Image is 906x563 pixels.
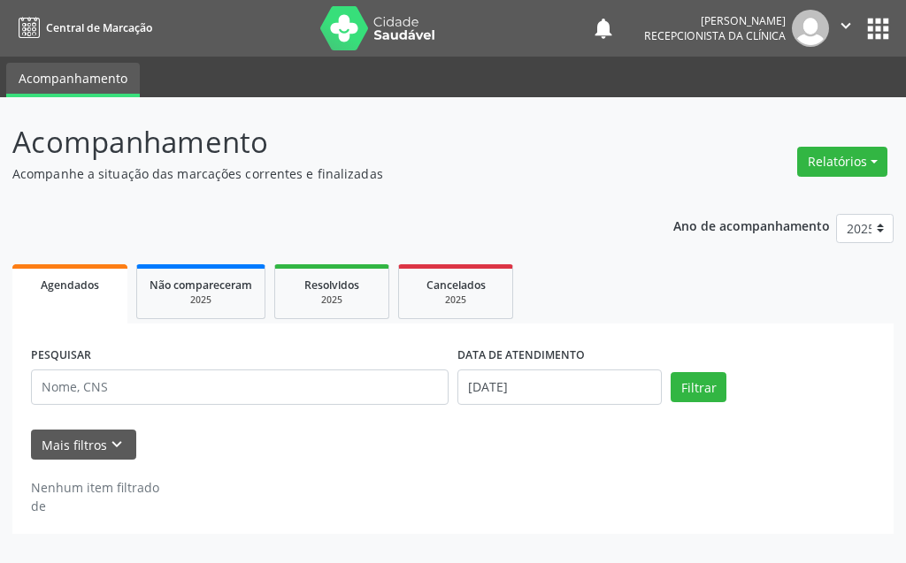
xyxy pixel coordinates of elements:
input: Selecione um intervalo [457,369,662,405]
button: notifications [591,16,616,41]
span: Recepcionista da clínica [644,28,786,43]
div: 2025 [150,293,252,307]
div: 2025 [411,293,500,307]
button: Mais filtroskeyboard_arrow_down [31,430,136,460]
span: Não compareceram [150,278,252,293]
span: Resolvidos [304,278,359,293]
p: Acompanhe a situação das marcações correntes e finalizadas [12,164,629,183]
div: de [31,497,159,515]
i: keyboard_arrow_down [107,435,127,454]
label: DATA DE ATENDIMENTO [457,342,585,369]
a: Acompanhamento [6,63,140,97]
button: Filtrar [671,372,726,402]
span: Cancelados [426,278,486,293]
span: Central de Marcação [46,20,152,35]
button:  [829,10,863,47]
a: Central de Marcação [12,13,152,42]
img: img [792,10,829,47]
div: 2025 [288,293,376,307]
i:  [836,16,856,35]
div: Nenhum item filtrado [31,478,159,497]
div: [PERSON_NAME] [644,13,786,28]
p: Acompanhamento [12,120,629,164]
input: Nome, CNS [31,369,449,405]
button: apps [863,13,894,44]
label: PESQUISAR [31,342,91,369]
button: Relatórios [797,147,887,177]
span: Agendados [41,278,99,293]
p: Ano de acompanhamento [673,214,830,236]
